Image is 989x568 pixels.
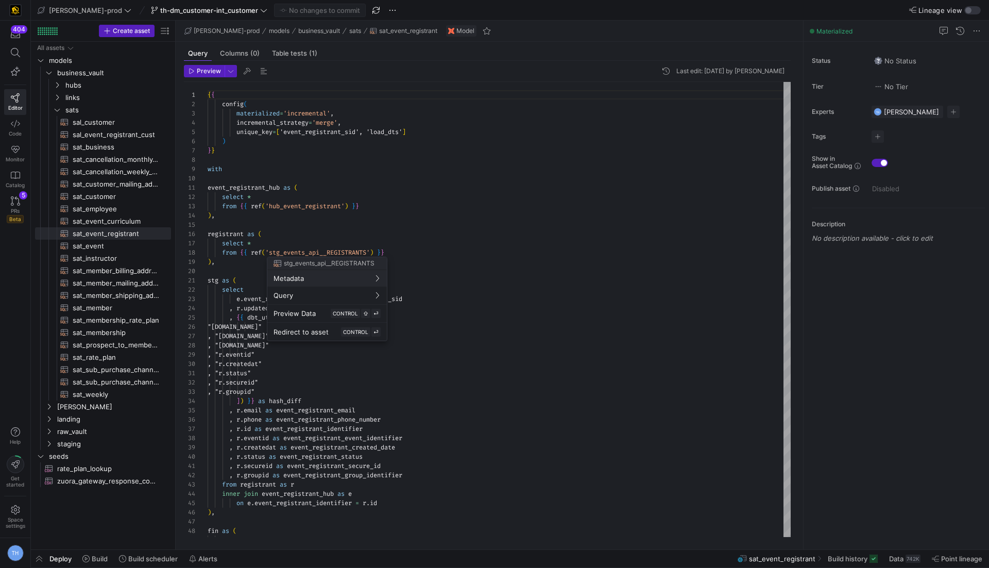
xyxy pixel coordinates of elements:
span: CONTROL [343,329,368,335]
span: stg_events_api__REGISTRANTS [284,260,374,267]
span: Metadata [274,274,304,282]
span: Redirect to asset [274,328,329,336]
span: CONTROL [333,310,358,316]
span: Query [274,291,293,299]
span: ⏎ [373,310,379,316]
span: ⇧ [363,310,368,316]
span: ⏎ [373,329,379,335]
span: Preview Data [274,309,316,318]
